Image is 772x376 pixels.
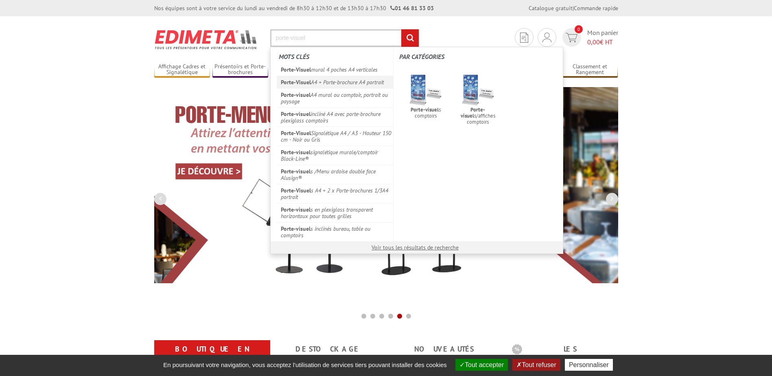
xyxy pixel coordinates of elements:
a: Porte-visuels/affiches comptoirs [452,70,504,128]
a: Porte-VisuelSignalétique A4 / A3 - Hauteur 150 cm - Noir ou Gris [277,127,394,146]
span: Mon panier [587,28,618,47]
span: € HT [587,37,618,47]
img: devis rapide [520,33,528,43]
em: Porte-visuel [461,106,486,119]
a: Porte-visuelincliné A4 avec porte-brochure plexiglass comptoirs [277,107,394,127]
img: Présentoir, panneau, stand - Edimeta - PLV, affichage, mobilier bureau, entreprise [154,24,258,55]
em: Porte-visuel [281,168,311,175]
button: Tout accepter [455,359,508,371]
a: Catalogue gratuit [529,4,573,12]
span: s/affiches comptoirs [454,107,502,125]
input: Rechercher un produit ou une référence... [270,29,419,47]
span: En poursuivant votre navigation, vous acceptez l'utilisation de services tiers pouvant installer ... [159,361,451,368]
label: Par catégories [399,48,556,66]
em: Porte-visuel [281,225,311,232]
em: Porte-visuel [281,149,311,156]
span: s comptoirs [402,107,449,119]
a: Porte-visuels /Menu ardoise double face Alusign® [277,165,394,184]
a: Boutique en ligne [164,342,260,371]
a: Porte-visuels en plexiglass transparent horizontaux pour toutes grilles [277,203,394,222]
a: Présentoirs et Porte-brochures [212,63,269,77]
a: Porte-VisuelA4 + Porte-brochure A4 portrait [277,76,394,88]
a: Porte-visuelA4 mural ou comptoir, portrait ou paysage [277,88,394,107]
button: Personnaliser (fenêtre modale) [565,359,613,371]
div: Nos équipes sont à votre service du lundi au vendredi de 8h30 à 12h30 et de 13h30 à 17h30 [154,4,434,12]
em: Porte-Visuel [281,66,311,73]
em: Porte-Visuel [281,79,311,86]
a: Destockage [280,342,376,356]
span: Mots clés [279,52,309,61]
img: porte-visuels-comptoirs.png [409,73,442,107]
a: Voir tous les résultats de recherche [372,244,459,251]
a: Porte-Visuelmural 4 poches A4 verticales [277,63,394,76]
img: devis rapide [566,33,577,42]
div: | [529,4,618,12]
a: nouveautés [396,342,492,356]
span: 0,00 [587,38,600,46]
em: Porte-visuel [281,206,311,213]
a: Commande rapide [574,4,618,12]
a: Les promotions [512,342,608,371]
a: devis rapide 0 Mon panier 0,00€ HT [560,28,618,47]
input: rechercher [401,29,419,47]
span: 0 [575,25,583,33]
em: Porte-visuel [281,91,311,98]
em: Porte-visuel [281,110,311,118]
a: Classement et Rangement [562,63,618,77]
img: devis rapide [542,33,551,42]
em: Porte-visuel [411,106,439,113]
a: Porte-Visuels A4 + 2 x Porte-brochures 1/3A4 portrait [277,184,394,203]
img: porte-visuels-comptoirs.png [461,73,495,107]
a: Porte-visuelsignalétique murale/comptoir Black-Line® [277,146,394,165]
div: Rechercher un produit ou une référence... [270,47,563,254]
button: Tout refuser [512,359,560,371]
strong: 01 46 81 33 03 [390,4,434,12]
a: Affichage Cadres et Signalétique [154,63,210,77]
b: Les promotions [512,342,614,358]
em: Porte-Visuel [281,187,311,194]
em: Porte-Visuel [281,129,311,137]
a: Porte-visuels inclinés bureau, table ou comptoirs [277,222,394,241]
a: Porte-visuels comptoirs [399,70,452,122]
